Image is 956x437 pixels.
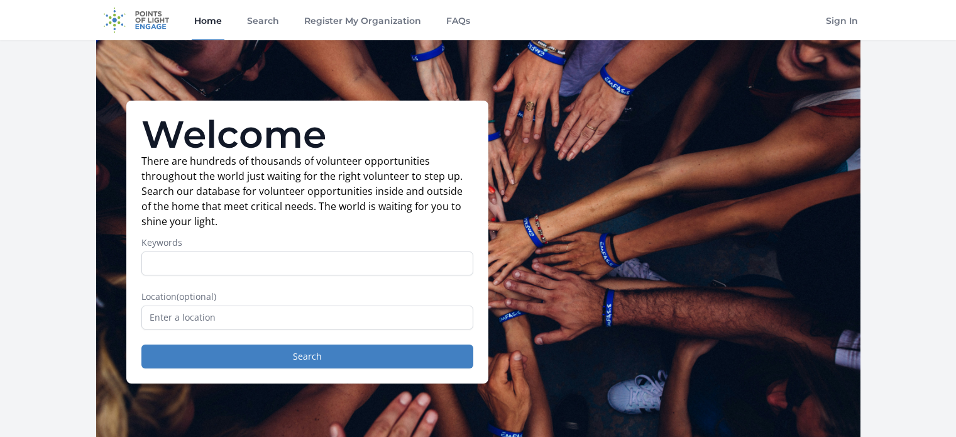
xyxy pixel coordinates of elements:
[141,290,473,303] label: Location
[141,116,473,153] h1: Welcome
[141,236,473,249] label: Keywords
[141,306,473,329] input: Enter a location
[141,153,473,229] p: There are hundreds of thousands of volunteer opportunities throughout the world just waiting for ...
[141,345,473,368] button: Search
[177,290,216,302] span: (optional)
